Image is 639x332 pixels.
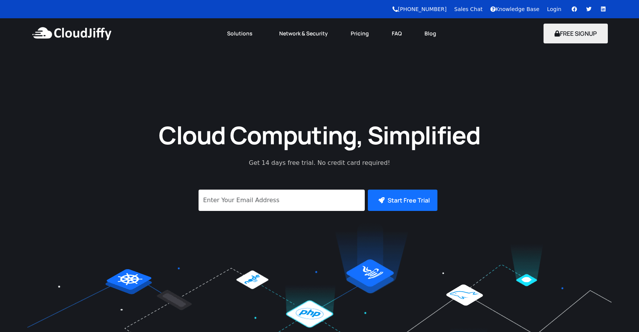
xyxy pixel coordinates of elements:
[368,190,437,211] button: Start Free Trial
[544,24,608,43] button: FREE SIGNUP
[393,6,447,12] a: [PHONE_NUMBER]
[199,190,365,211] input: Enter Your Email Address
[216,25,268,42] a: Solutions
[544,29,608,38] a: FREE SIGNUP
[490,6,540,12] a: Knowledge Base
[148,119,491,151] h1: Cloud Computing, Simplified
[380,25,413,42] a: FAQ
[413,25,448,42] a: Blog
[268,25,339,42] a: Network & Security
[547,6,561,12] a: Login
[215,158,424,168] p: Get 14 days free trial. No credit card required!
[454,6,482,12] a: Sales Chat
[339,25,380,42] a: Pricing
